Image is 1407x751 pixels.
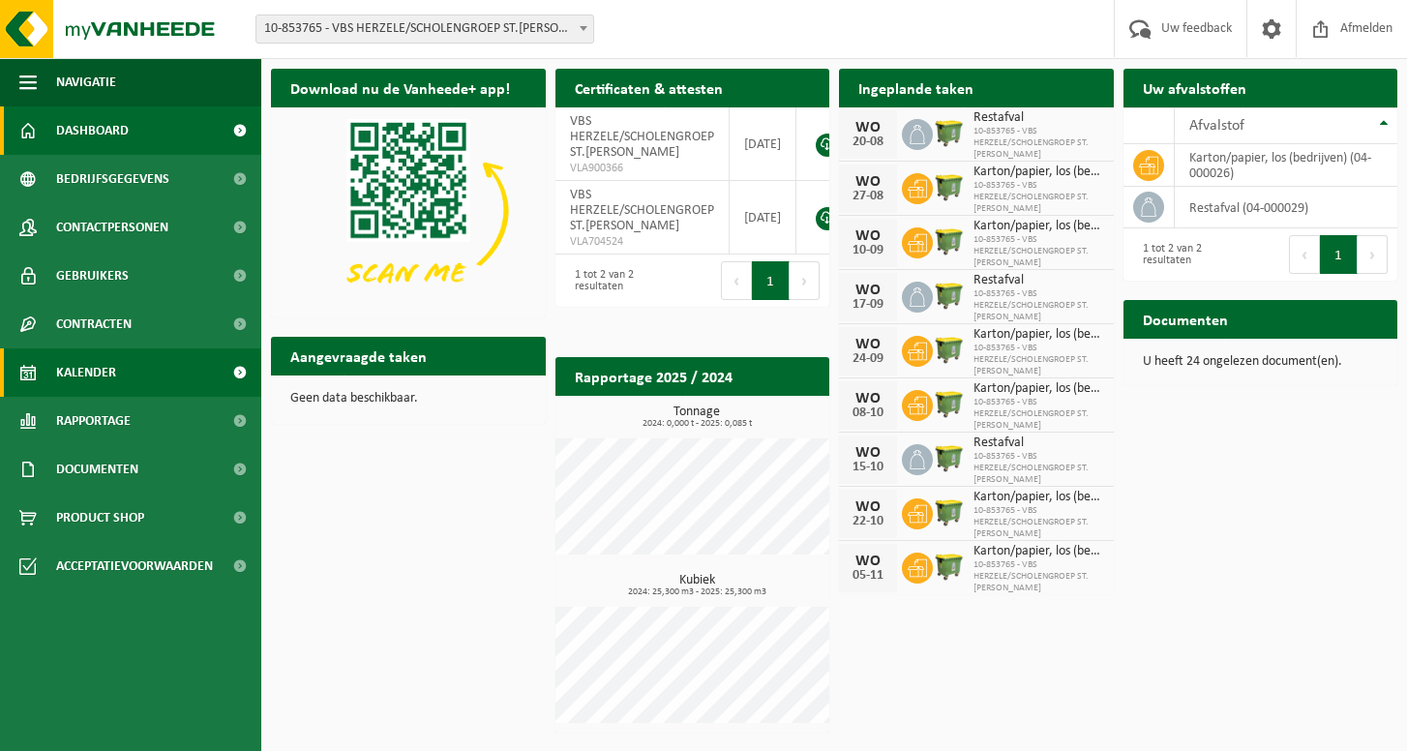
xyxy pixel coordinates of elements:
h2: Rapportage 2025 / 2024 [555,357,752,395]
span: VLA900366 [570,161,714,176]
img: WB-1100-HPE-GN-50 [933,170,966,203]
td: [DATE] [730,181,796,255]
button: Previous [721,261,752,300]
span: 10-853765 - VBS HERZELE/SCHOLENGROEP ST.[PERSON_NAME] [973,234,1104,269]
h3: Kubiek [565,574,830,597]
span: Karton/papier, los (bedrijven) [973,165,1104,180]
h2: Aangevraagde taken [271,337,446,375]
a: Bekijk rapportage [685,395,827,434]
td: restafval (04-000029) [1175,187,1398,228]
div: WO [849,499,887,515]
span: 10-853765 - VBS HERZELE/SCHOLENGROEP ST.[PERSON_NAME] [973,288,1104,323]
span: 2024: 25,300 m3 - 2025: 25,300 m3 [565,587,830,597]
span: Karton/papier, los (bedrijven) [973,381,1104,397]
span: 10-853765 - VBS HERZELE/SCHOLENGROEP ST.[PERSON_NAME] [973,505,1104,540]
div: WO [849,391,887,406]
span: Acceptatievoorwaarden [56,542,213,590]
div: 22-10 [849,515,887,528]
img: WB-1100-HPE-GN-50 [933,116,966,149]
td: karton/papier, los (bedrijven) (04-000026) [1175,144,1398,187]
h2: Certificaten & attesten [555,69,742,106]
img: WB-1100-HPE-GN-50 [933,441,966,474]
span: VBS HERZELE/SCHOLENGROEP ST.[PERSON_NAME] [570,114,714,160]
p: Geen data beschikbaar. [290,392,526,406]
span: Navigatie [56,58,116,106]
img: WB-1100-HPE-GN-50 [933,387,966,420]
img: WB-1100-HPE-GN-50 [933,333,966,366]
img: Download de VHEPlus App [271,107,546,314]
span: Dashboard [56,106,129,155]
img: WB-1100-HPE-GN-50 [933,550,966,583]
span: Restafval [973,110,1104,126]
span: VLA704524 [570,234,714,250]
span: 2024: 0,000 t - 2025: 0,085 t [565,419,830,429]
div: WO [849,283,887,298]
span: Contracten [56,300,132,348]
span: Gebruikers [56,252,129,300]
span: 10-853765 - VBS HERZELE/SCHOLENGROEP ST.FRANCISCUS - HERZELE [255,15,594,44]
div: WO [849,120,887,135]
h2: Download nu de Vanheede+ app! [271,69,529,106]
span: 10-853765 - VBS HERZELE/SCHOLENGROEP ST.[PERSON_NAME] [973,397,1104,432]
img: WB-1100-HPE-GN-50 [933,496,966,528]
span: Bedrijfsgegevens [56,155,169,203]
div: 1 tot 2 van 2 resultaten [565,259,683,302]
span: Restafval [973,436,1104,451]
span: Karton/papier, los (bedrijven) [973,544,1104,559]
div: 17-09 [849,298,887,312]
span: Rapportage [56,397,131,445]
h2: Documenten [1123,300,1247,338]
span: 10-853765 - VBS HERZELE/SCHOLENGROEP ST.[PERSON_NAME] [973,126,1104,161]
p: U heeft 24 ongelezen document(en). [1143,355,1379,369]
img: WB-1100-HPE-GN-50 [933,279,966,312]
td: [DATE] [730,107,796,181]
button: 1 [1320,235,1358,274]
div: 24-09 [849,352,887,366]
img: WB-1100-HPE-GN-50 [933,225,966,257]
div: 1 tot 2 van 2 resultaten [1133,233,1251,276]
div: 20-08 [849,135,887,149]
div: WO [849,337,887,352]
span: Documenten [56,445,138,494]
span: Contactpersonen [56,203,168,252]
div: 27-08 [849,190,887,203]
span: Kalender [56,348,116,397]
h3: Tonnage [565,406,830,429]
h2: Ingeplande taken [839,69,993,106]
span: VBS HERZELE/SCHOLENGROEP ST.[PERSON_NAME] [570,188,714,233]
span: 10-853765 - VBS HERZELE/SCHOLENGROEP ST.FRANCISCUS - HERZELE [256,15,593,43]
span: 10-853765 - VBS HERZELE/SCHOLENGROEP ST.[PERSON_NAME] [973,451,1104,486]
button: Next [790,261,820,300]
div: 10-09 [849,244,887,257]
div: WO [849,554,887,569]
span: 10-853765 - VBS HERZELE/SCHOLENGROEP ST.[PERSON_NAME] [973,180,1104,215]
div: WO [849,445,887,461]
span: 10-853765 - VBS HERZELE/SCHOLENGROEP ST.[PERSON_NAME] [973,559,1104,594]
button: Next [1358,235,1388,274]
span: 10-853765 - VBS HERZELE/SCHOLENGROEP ST.[PERSON_NAME] [973,343,1104,377]
span: Product Shop [56,494,144,542]
span: Karton/papier, los (bedrijven) [973,219,1104,234]
span: Afvalstof [1189,118,1244,134]
div: WO [849,174,887,190]
span: Restafval [973,273,1104,288]
h2: Uw afvalstoffen [1123,69,1266,106]
div: 08-10 [849,406,887,420]
div: WO [849,228,887,244]
button: 1 [752,261,790,300]
span: Karton/papier, los (bedrijven) [973,327,1104,343]
button: Previous [1289,235,1320,274]
div: 05-11 [849,569,887,583]
span: Karton/papier, los (bedrijven) [973,490,1104,505]
div: 15-10 [849,461,887,474]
